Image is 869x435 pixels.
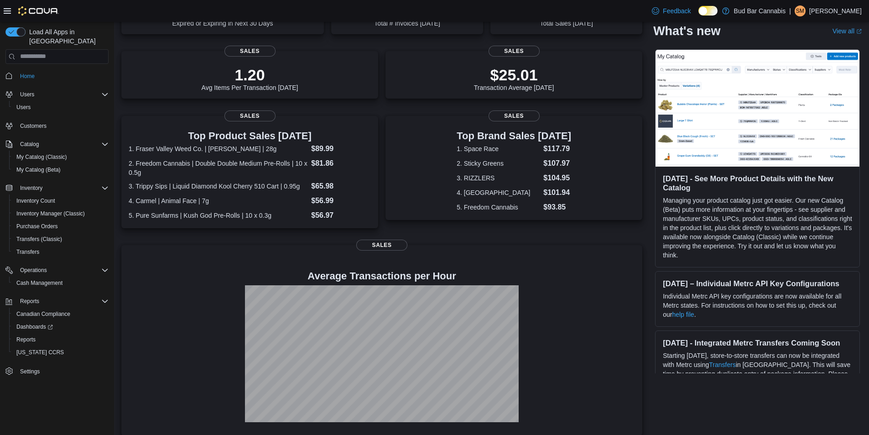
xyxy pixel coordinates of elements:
span: My Catalog (Beta) [16,166,61,173]
button: [US_STATE] CCRS [9,346,112,359]
span: Canadian Compliance [16,310,70,318]
h3: [DATE] - See More Product Details with the New Catalog [663,174,852,192]
p: 1.20 [202,66,298,84]
p: $25.01 [474,66,554,84]
button: Inventory [2,182,112,194]
img: Cova [18,6,59,16]
span: Purchase Orders [13,221,109,232]
button: Inventory Count [9,194,112,207]
dt: 3. Trippy Sips | Liquid Diamond Kool Cherry 510 Cart | 0.95g [129,182,307,191]
dd: $89.99 [311,143,371,154]
span: My Catalog (Classic) [16,153,67,161]
span: Sales [489,46,540,57]
span: Transfers [16,248,39,256]
button: Catalog [16,139,42,150]
button: Settings [2,364,112,377]
a: Inventory Manager (Classic) [13,208,88,219]
button: Cash Management [9,277,112,289]
dt: 4. Carmel | Animal Face | 7g [129,196,307,205]
span: Users [16,89,109,100]
dt: 1. Space Race [457,144,540,153]
a: Transfers [13,246,43,257]
span: Sales [224,110,276,121]
span: Settings [20,368,40,375]
span: Transfers (Classic) [13,234,109,245]
p: Starting [DATE], store-to-store transfers can now be integrated with Metrc using in [GEOGRAPHIC_D... [663,351,852,397]
span: Washington CCRS [13,347,109,358]
a: Home [16,71,38,82]
span: Reports [16,296,109,307]
span: Cash Management [16,279,62,287]
dt: 4. [GEOGRAPHIC_DATA] [457,188,540,197]
span: Users [13,102,109,113]
a: help file [672,311,694,318]
a: My Catalog (Beta) [13,164,64,175]
span: Inventory Manager (Classic) [16,210,85,217]
span: Catalog [20,141,39,148]
span: Sales [356,240,407,251]
p: [PERSON_NAME] [809,5,862,16]
div: Sarah M [795,5,806,16]
span: My Catalog (Beta) [13,164,109,175]
span: Operations [20,267,47,274]
h2: What's new [653,24,720,38]
span: Settings [16,365,109,377]
p: Bud Bar Cannabis [734,5,786,16]
dt: 5. Pure Sunfarms | Kush God Pre-Rolls | 10 x 0.3g [129,211,307,220]
button: Operations [2,264,112,277]
a: Users [13,102,34,113]
svg: External link [856,29,862,34]
button: My Catalog (Classic) [9,151,112,163]
dd: $101.94 [543,187,571,198]
span: Users [20,91,34,98]
a: Dashboards [13,321,57,332]
dd: $93.85 [543,202,571,213]
span: Purchase Orders [16,223,58,230]
span: Reports [13,334,109,345]
span: My Catalog (Classic) [13,152,109,162]
h3: Top Product Sales [DATE] [129,131,371,142]
p: Managing your product catalog just got easier. Our new Catalog (Beta) puts more information at yo... [663,196,852,260]
a: Inventory Count [13,195,59,206]
dd: $104.95 [543,173,571,183]
a: Dashboards [9,320,112,333]
span: Cash Management [13,278,109,288]
span: Feedback [663,6,691,16]
button: Users [2,88,112,101]
dd: $56.97 [311,210,371,221]
span: Inventory [20,184,42,192]
dd: $65.98 [311,181,371,192]
div: Avg Items Per Transaction [DATE] [202,66,298,91]
span: Inventory Count [16,197,55,204]
input: Dark Mode [698,6,718,16]
h4: Average Transactions per Hour [129,271,635,282]
span: Operations [16,265,109,276]
dd: $107.97 [543,158,571,169]
span: Home [20,73,35,80]
p: | [789,5,791,16]
a: Settings [16,366,43,377]
dt: 5. Freedom Cannabis [457,203,540,212]
dd: $56.99 [311,195,371,206]
button: Inventory Manager (Classic) [9,207,112,220]
span: Inventory [16,183,109,194]
span: Transfers (Classic) [16,236,62,243]
button: Reports [2,295,112,308]
span: Home [16,70,109,82]
a: Canadian Compliance [13,309,74,320]
span: Customers [20,122,47,130]
button: My Catalog (Beta) [9,163,112,176]
a: Feedback [648,2,694,20]
span: Canadian Compliance [13,309,109,320]
span: Sales [489,110,540,121]
button: Purchase Orders [9,220,112,233]
dt: 2. Sticky Greens [457,159,540,168]
h3: [DATE] - Integrated Metrc Transfers Coming Soon [663,338,852,347]
button: Reports [9,333,112,346]
span: Dashboards [13,321,109,332]
a: My Catalog (Classic) [13,152,71,162]
span: Reports [20,298,39,305]
button: Inventory [16,183,46,194]
span: Dashboards [16,323,53,330]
